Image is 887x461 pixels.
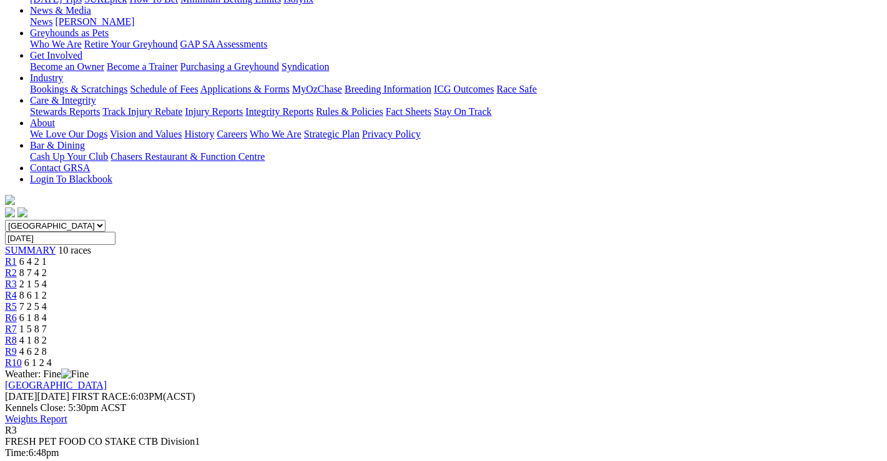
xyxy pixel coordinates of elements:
[30,129,882,140] div: About
[5,195,15,205] img: logo-grsa-white.png
[5,324,17,334] a: R7
[19,290,47,300] span: 8 6 1 2
[362,129,421,139] a: Privacy Policy
[345,84,431,94] a: Breeding Information
[5,357,22,368] a: R10
[5,391,37,402] span: [DATE]
[5,425,17,435] span: R3
[30,84,127,94] a: Bookings & Scratchings
[5,436,882,447] div: FRESH PET FOOD CO STAKE CTB Division1
[5,256,17,267] a: R1
[5,335,17,345] a: R8
[282,61,329,72] a: Syndication
[30,50,82,61] a: Get Involved
[5,232,115,245] input: Select date
[434,106,491,117] a: Stay On Track
[30,106,100,117] a: Stewards Reports
[5,402,882,414] div: Kennels Close: 5:30pm ACST
[30,151,882,162] div: Bar & Dining
[30,16,52,27] a: News
[110,151,265,162] a: Chasers Restaurant & Function Centre
[19,279,47,289] span: 2 1 5 4
[184,129,214,139] a: History
[30,106,882,117] div: Care & Integrity
[5,414,67,424] a: Weights Report
[304,129,360,139] a: Strategic Plan
[185,106,243,117] a: Injury Reports
[5,369,89,379] span: Weather: Fine
[30,72,63,83] a: Industry
[24,357,52,368] span: 6 1 2 4
[30,27,109,38] a: Greyhounds as Pets
[30,61,882,72] div: Get Involved
[180,61,279,72] a: Purchasing a Greyhound
[19,256,47,267] span: 6 4 2 1
[19,301,47,312] span: 7 2 5 4
[30,174,112,184] a: Login To Blackbook
[5,391,69,402] span: [DATE]
[19,335,47,345] span: 4 1 8 2
[30,129,107,139] a: We Love Our Dogs
[386,106,431,117] a: Fact Sheets
[19,312,47,323] span: 6 1 8 4
[5,346,17,357] a: R9
[5,447,882,459] div: 6:48pm
[5,380,107,390] a: [GEOGRAPHIC_DATA]
[5,279,17,289] a: R3
[496,84,536,94] a: Race Safe
[5,207,15,217] img: facebook.svg
[19,324,47,334] span: 1 5 8 7
[19,267,47,278] span: 8 7 4 2
[30,117,55,128] a: About
[292,84,342,94] a: MyOzChase
[61,369,89,380] img: Fine
[19,346,47,357] span: 4 6 2 8
[30,39,882,50] div: Greyhounds as Pets
[200,84,290,94] a: Applications & Forms
[72,391,130,402] span: FIRST RACE:
[55,16,134,27] a: [PERSON_NAME]
[5,447,29,458] span: Time:
[250,129,301,139] a: Who We Are
[58,245,91,255] span: 10 races
[30,95,96,106] a: Care & Integrity
[30,5,91,16] a: News & Media
[30,140,85,151] a: Bar & Dining
[17,207,27,217] img: twitter.svg
[130,84,198,94] a: Schedule of Fees
[102,106,182,117] a: Track Injury Rebate
[30,61,104,72] a: Become an Owner
[180,39,268,49] a: GAP SA Assessments
[434,84,494,94] a: ICG Outcomes
[316,106,383,117] a: Rules & Policies
[110,129,182,139] a: Vision and Values
[107,61,178,72] a: Become a Trainer
[217,129,247,139] a: Careers
[72,391,195,402] span: 6:03PM(ACST)
[5,312,17,323] a: R6
[5,301,17,312] a: R5
[84,39,178,49] a: Retire Your Greyhound
[5,267,17,278] a: R2
[30,151,108,162] a: Cash Up Your Club
[5,245,56,255] a: SUMMARY
[5,290,17,300] a: R4
[245,106,313,117] a: Integrity Reports
[30,16,882,27] div: News & Media
[30,39,82,49] a: Who We Are
[30,162,90,173] a: Contact GRSA
[30,84,882,95] div: Industry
